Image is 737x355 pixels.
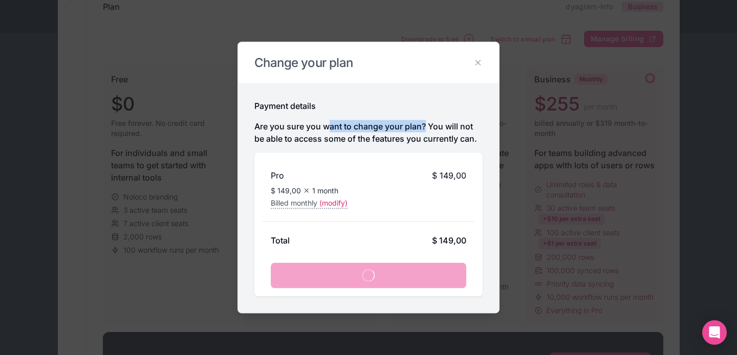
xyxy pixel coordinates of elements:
[312,186,338,196] span: 1 month
[254,120,483,145] p: Are you sure you want to change your plan? You will not be able to access some of the features yo...
[271,198,317,208] span: Billed monthly
[254,55,483,71] h2: Change your plan
[432,169,466,182] span: $ 149,00
[254,100,316,112] h2: Payment details
[271,186,301,196] span: $ 149,00
[319,198,348,208] span: (modify)
[271,198,348,209] button: Billed monthly(modify)
[271,234,290,247] h2: Total
[271,169,284,182] h2: Pro
[432,234,466,247] div: $ 149,00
